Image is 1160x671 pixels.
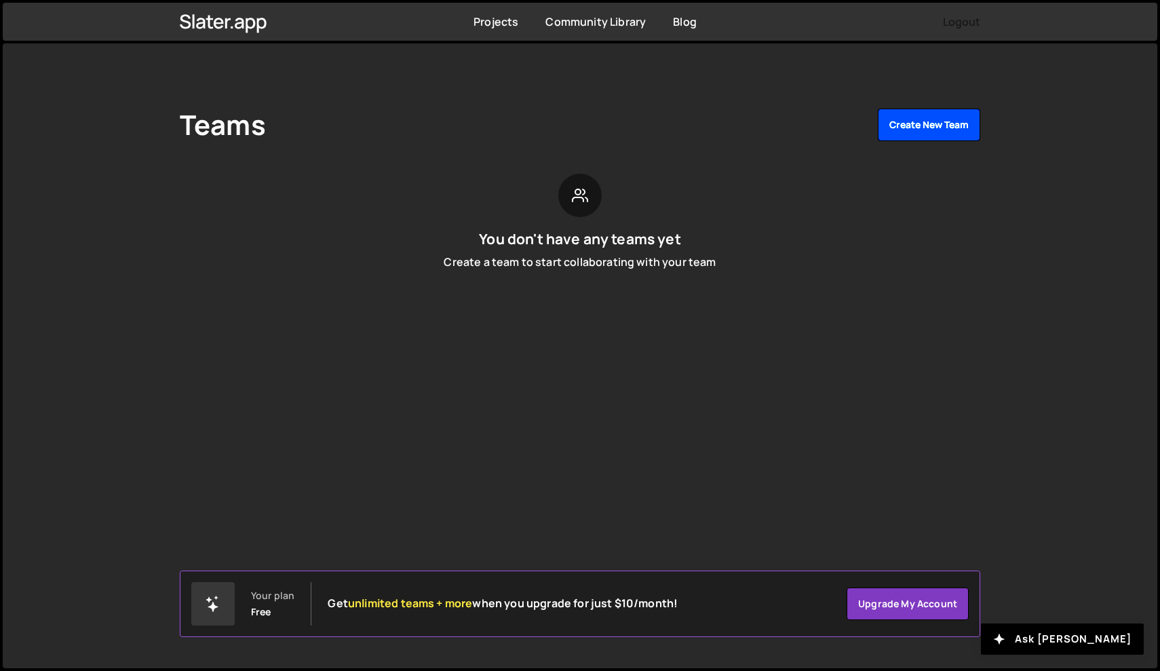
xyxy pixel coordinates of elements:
[180,109,266,141] h1: Teams
[251,590,294,601] div: Your plan
[943,9,980,34] button: Logout
[444,254,716,269] p: Create a team to start collaborating with your team
[878,109,980,141] button: Create New Team
[328,597,678,610] h2: Get when you upgrade for just $10/month!
[673,14,697,29] a: Blog
[473,14,518,29] a: Projects
[847,588,969,620] a: Upgrade my account
[479,231,680,248] h2: You don't have any teams yet
[545,14,646,29] a: Community Library
[251,607,271,617] div: Free
[348,596,473,611] span: unlimited teams + more
[981,624,1144,655] button: Ask [PERSON_NAME]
